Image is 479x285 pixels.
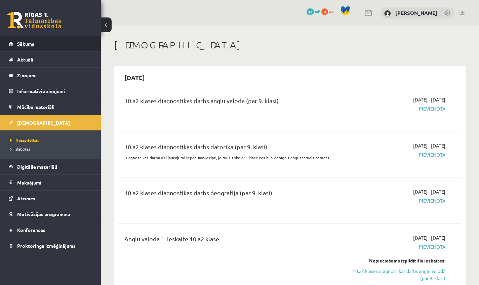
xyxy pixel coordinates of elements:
[9,36,92,51] a: Sākums
[124,188,335,201] div: 10.a2 klases diagnostikas darbs ģeogrāfijā (par 9. klasi)
[307,8,320,14] a: 13 mP
[17,227,45,233] span: Konferences
[7,12,61,29] a: Rīgas 1. Tālmācības vidusskola
[17,243,76,249] span: Proktoringa izmēģinājums
[17,83,92,99] legend: Informatīvie ziņojumi
[9,191,92,206] a: Atzīmes
[10,146,30,152] span: Izlabotās
[124,155,335,161] p: Diagnostikas darbā visi jautājumi ir par JavaScript, jo mūsu skolā 9. klasē tas bija vienīgais ap...
[9,238,92,253] a: Proktoringa izmēģinājums
[9,206,92,222] a: Motivācijas programma
[413,234,445,241] span: [DATE] - [DATE]
[17,104,54,110] span: Mācību materiāli
[9,175,92,190] a: Maksājumi
[345,151,445,158] span: Pievienota
[124,142,335,155] div: 10.a2 klases diagnostikas darbs datorikā (par 9. klasi)
[395,9,437,16] a: [PERSON_NAME]
[315,8,320,14] span: mP
[17,164,57,170] span: Digitālie materiāli
[9,159,92,174] a: Digitālie materiāli
[9,222,92,238] a: Konferences
[17,211,70,217] span: Motivācijas programma
[10,146,94,152] a: Izlabotās
[9,115,92,130] a: [DEMOGRAPHIC_DATA]
[124,234,335,247] div: Angļu valoda 1. ieskaite 10.a2 klase
[413,142,445,149] span: [DATE] - [DATE]
[9,99,92,115] a: Mācību materiāli
[345,197,445,204] span: Pievienota
[413,188,445,195] span: [DATE] - [DATE]
[345,268,445,282] a: 10.a2 klases diagnostikas darbs angļu valodā (par 9. klasi)
[10,137,39,143] span: Neizpildītās
[321,8,328,15] span: 0
[321,8,337,14] a: 0 xp
[114,39,466,51] h1: [DEMOGRAPHIC_DATA]
[413,96,445,103] span: [DATE] - [DATE]
[9,68,92,83] a: Ziņojumi
[9,83,92,99] a: Informatīvie ziņojumi
[329,8,333,14] span: xp
[307,8,314,15] span: 13
[384,10,391,17] img: Rūta Talle
[124,96,335,109] div: 10.a2 klases diagnostikas darbs angļu valodā (par 9. klasi)
[9,52,92,67] a: Aktuāli
[10,137,94,143] a: Neizpildītās
[17,195,35,201] span: Atzīmes
[345,243,445,250] span: Pievienota
[17,68,92,83] legend: Ziņojumi
[17,175,92,190] legend: Maksājumi
[17,41,34,47] span: Sākums
[118,70,152,85] h2: [DATE]
[345,257,445,264] div: Nepieciešams izpildīt šīs ieskaites:
[17,120,70,126] span: [DEMOGRAPHIC_DATA]
[17,56,33,63] span: Aktuāli
[345,105,445,112] span: Pievienota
